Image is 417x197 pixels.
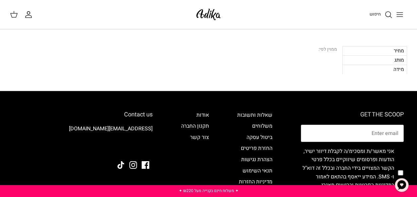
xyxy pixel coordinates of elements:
[239,178,272,186] a: מדיניות החזרות
[181,122,209,130] a: תקנון החברה
[243,167,272,175] a: תנאי השימוש
[301,111,404,118] h6: GET THE SCOOP
[237,111,272,119] a: שאלות ותשובות
[342,55,407,65] div: מותג
[342,65,407,74] div: מידה
[134,143,153,152] img: Adika IL
[117,161,125,169] a: Tiktok
[69,125,153,133] a: [EMAIL_ADDRESS][DOMAIN_NAME]
[241,156,272,164] a: הצהרת נגישות
[190,133,209,141] a: צור קשר
[13,111,153,118] h6: Contact us
[318,46,337,53] div: ממוין לפי:
[246,133,272,141] a: ביטול עסקה
[252,122,272,130] a: משלוחים
[370,11,392,19] a: חיפוש
[370,11,381,17] span: חיפוש
[196,111,209,119] a: אודות
[342,46,407,55] div: מחיר
[179,188,239,194] a: ✦ משלוח חינם בקנייה מעל ₪220 ✦
[129,161,137,169] a: Instagram
[25,11,35,19] a: החשבון שלי
[301,125,404,142] input: Email
[392,175,412,195] button: צ'אט
[241,144,272,152] a: החזרת פריטים
[194,7,223,22] img: Adika IL
[142,161,149,169] a: Facebook
[392,7,407,22] button: Toggle menu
